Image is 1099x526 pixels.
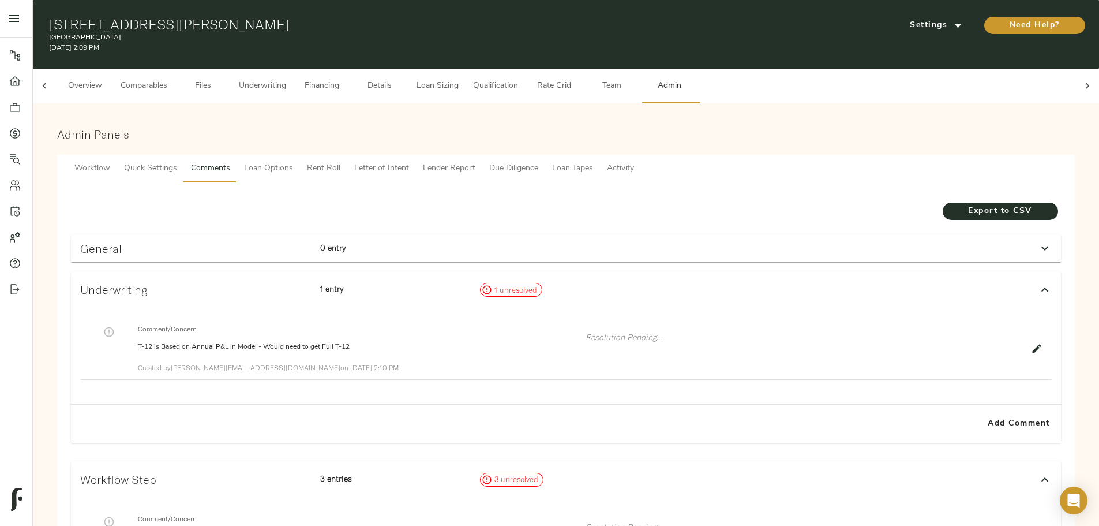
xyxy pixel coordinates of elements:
p: T-12 is Based on Annual P&L in Model - Would need to get Full T-12 [138,342,576,352]
p: [DATE] 2:09 PM [49,43,738,53]
button: Click to mark resolved [102,324,117,340]
span: Rent Roll [307,162,340,176]
img: logo [11,488,22,511]
strong: 3 entries [320,473,352,484]
span: Comparables [121,79,167,94]
h3: Underwriting [80,283,311,296]
span: Export to CSV [954,204,1047,219]
span: Overview [63,79,107,94]
span: Quick Settings [124,162,177,176]
span: Comments [191,162,230,176]
span: Lender Report [423,162,475,176]
p: Resolution Pending... [586,331,1024,343]
button: Settings [892,17,979,34]
button: Need Help? [984,17,1085,34]
span: Admin [647,79,691,94]
strong: 1 entry [320,283,343,294]
span: Need Help? [996,18,1074,33]
span: Loan Tapes [552,162,593,176]
span: 1 unresolved [490,285,542,296]
span: Loan Options [244,162,293,176]
span: Activity [607,162,634,176]
span: Financing [300,79,344,94]
h3: Workflow Step [80,473,311,486]
h3: Admin Panels [57,128,1075,141]
span: 3 unresolved [490,474,543,486]
div: Open Intercom Messenger [1060,487,1087,514]
span: Comment/Concern [138,513,576,525]
button: Export to CSV [943,203,1058,220]
div: Underwriting1 entry1 unresolved [71,271,1061,308]
span: Underwriting [239,79,286,94]
button: Add Comment [981,409,1056,438]
span: Due Diligence [489,162,538,176]
span: Team [590,79,633,94]
span: Files [181,79,225,94]
span: Loan Sizing [415,79,459,94]
span: Settings [904,18,967,33]
h3: General [80,242,311,255]
span: Comment/Concern [138,323,576,335]
h1: [STREET_ADDRESS][PERSON_NAME] [49,16,738,32]
span: Created by [PERSON_NAME][EMAIL_ADDRESS][DOMAIN_NAME] on [DATE] 2:10 PM [138,363,399,372]
strong: 0 entry [320,243,346,253]
span: Details [358,79,402,94]
span: Rate Grid [532,79,576,94]
span: Letter of Intent [354,162,409,176]
span: Add Comment [986,417,1052,431]
div: General0 entry [71,234,1061,262]
span: Workflow [74,162,110,176]
p: [GEOGRAPHIC_DATA] [49,32,738,43]
span: Qualification [473,79,518,94]
div: Workflow Step3 entries3 unresolved [71,461,1061,498]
